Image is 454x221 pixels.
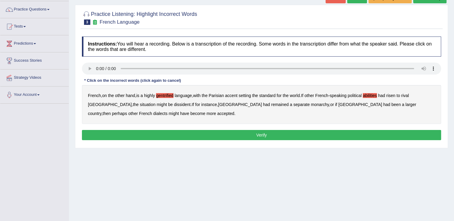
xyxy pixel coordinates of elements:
[218,102,262,107] b: [GEOGRAPHIC_DATA]
[338,102,382,107] b: [GEOGRAPHIC_DATA]
[82,130,441,140] button: Verify
[193,93,200,98] b: with
[402,102,404,107] b: a
[140,93,143,98] b: a
[293,102,310,107] b: separate
[136,93,139,98] b: is
[192,102,194,107] b: If
[112,111,127,116] b: perhaps
[195,102,200,107] b: for
[88,93,101,98] b: French
[84,19,90,25] span: 3
[315,93,328,98] b: French
[363,93,377,98] b: abilities
[217,111,234,116] b: accepted
[396,93,400,98] b: to
[383,102,390,107] b: had
[348,93,362,98] b: political
[128,111,138,116] b: other
[103,111,111,116] b: then
[82,85,441,124] div: , , , . - , . , , , .
[133,102,139,107] b: the
[301,93,303,98] b: If
[88,102,132,107] b: [GEOGRAPHIC_DATA]
[225,93,237,98] b: accent
[102,93,107,98] b: on
[305,93,314,98] b: other
[175,93,192,98] b: language
[0,1,69,16] a: Practice Questions
[239,93,251,98] b: setting
[0,35,69,50] a: Predictions
[115,93,125,98] b: other
[0,69,69,84] a: Strategy Videos
[140,102,155,107] b: situation
[0,87,69,102] a: Your Account
[202,93,207,98] b: the
[290,102,292,107] b: a
[174,102,191,107] b: dissident
[144,93,155,98] b: highly
[378,93,385,98] b: had
[290,93,300,98] b: world
[92,19,98,25] small: Exam occurring question
[82,10,197,25] h2: Practice Listening: Highlight Incorrect Words
[126,93,135,98] b: hand
[386,93,395,98] b: risen
[405,102,416,107] b: larger
[82,78,183,83] div: * Click on the incorrect words (click again to cancel)
[311,102,329,107] b: monarchy
[277,93,281,98] b: for
[157,102,167,107] b: might
[330,102,334,107] b: or
[259,93,275,98] b: standard
[88,41,117,46] b: Instructions:
[391,102,401,107] b: been
[401,93,409,98] b: rival
[190,111,205,116] b: become
[88,111,101,116] b: country
[0,52,69,67] a: Success Stories
[209,93,224,98] b: Parisian
[139,111,152,116] b: French
[263,102,270,107] b: had
[108,93,114,98] b: the
[153,111,167,116] b: dialects
[156,93,173,98] b: gentrified
[335,102,337,107] b: if
[0,18,69,33] a: Tests
[168,102,173,107] b: be
[330,93,347,98] b: speaking
[169,111,179,116] b: might
[271,102,289,107] b: remained
[100,19,140,25] small: French Language
[206,111,216,116] b: more
[201,102,217,107] b: instance
[252,93,258,98] b: the
[180,111,189,116] b: have
[82,37,441,57] h4: You will hear a recording. Below is a transcription of the recording. Some words in the transcrip...
[283,93,288,98] b: the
